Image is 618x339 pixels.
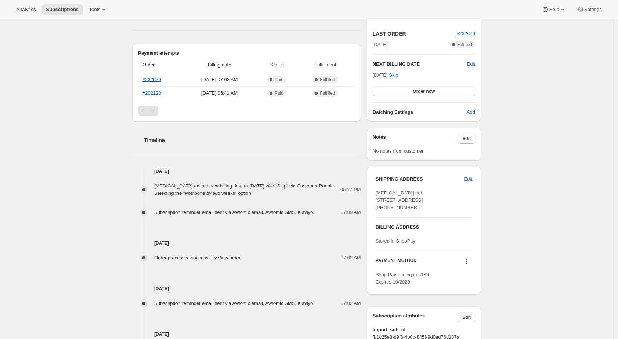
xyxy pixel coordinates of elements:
span: Subscription reminder email sent via Awtomic email, Awtomic SMS, Klaviyo. [154,209,314,215]
span: Order processed successfully. [154,255,241,260]
button: Edit [460,173,477,185]
span: import_sub_id [373,326,475,333]
button: Edit [458,312,475,322]
th: Order [138,57,183,73]
h6: Batching Settings [373,109,467,116]
span: Fulfilled [320,77,335,83]
span: Subscriptions [46,7,79,12]
span: Help [549,7,559,12]
button: Edit [467,61,475,68]
span: Status [258,61,296,69]
span: [MEDICAL_DATA] odi [STREET_ADDRESS] [PHONE_NUMBER] [376,190,423,210]
span: Fulfilled [457,42,472,48]
span: [DATE] · [373,72,398,78]
span: Edit [462,136,471,142]
span: 07:02 AM [341,254,361,262]
nav: Pagination [138,106,355,116]
a: #202128 [142,90,161,96]
h3: Notes [373,134,458,144]
span: 05:17 PM [340,186,361,193]
span: Subscription reminder email sent via Awtomic email, Awtomic SMS, Klaviyo. [154,300,314,306]
a: #232670 [456,31,475,36]
button: Skip [384,69,402,81]
h4: [DATE] [132,168,361,175]
button: Settings [572,4,606,15]
h3: Subscription attributes [373,312,458,322]
h2: Payment attempts [138,50,355,57]
h2: NEXT BILLING DATE [373,61,467,68]
span: Paid [275,77,283,83]
span: Settings [584,7,602,12]
h3: PAYMENT METHOD [376,258,417,267]
button: Edit [458,134,475,144]
h2: Timeline [144,136,361,144]
a: View order [218,255,241,260]
h3: SHIPPING ADDRESS [376,175,464,183]
span: Edit [464,175,472,183]
span: [DATE] · 07:02 AM [185,76,254,83]
button: Subscriptions [41,4,83,15]
a: #232670 [142,77,161,82]
h3: BILLING ADDRESS [376,223,472,231]
h2: LAST ORDER [373,30,457,37]
h4: [DATE] [132,331,361,338]
span: [DATE] · 05:41 AM [185,90,254,97]
span: Billing date [185,61,254,69]
button: Order now [373,86,475,96]
span: Add [467,109,475,116]
span: [MEDICAL_DATA] odi set next billing date to [DATE] with "Skip" via Customer Portal. Selecting the... [154,183,333,196]
button: Tools [84,4,112,15]
span: [DATE] [373,41,388,48]
button: Analytics [12,4,40,15]
h4: [DATE] [132,240,361,247]
span: Fulfilled [320,90,335,96]
h4: [DATE] [132,285,361,292]
span: Skip [389,72,398,79]
span: Stored in ShopPay [376,238,415,244]
span: Edit [462,314,471,320]
button: Add [462,106,480,118]
span: 07:02 AM [341,300,361,307]
span: Order now [413,88,435,94]
span: Shop Pay ending in 5189 Expires 10/2029 [376,272,429,285]
span: 07:09 AM [341,209,361,216]
span: Fulfillment [300,61,351,69]
span: Analytics [16,7,36,12]
span: No notes from customer [373,148,424,154]
span: Tools [89,7,100,12]
button: #232670 [456,30,475,37]
button: Help [537,4,571,15]
span: Paid [275,90,283,96]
